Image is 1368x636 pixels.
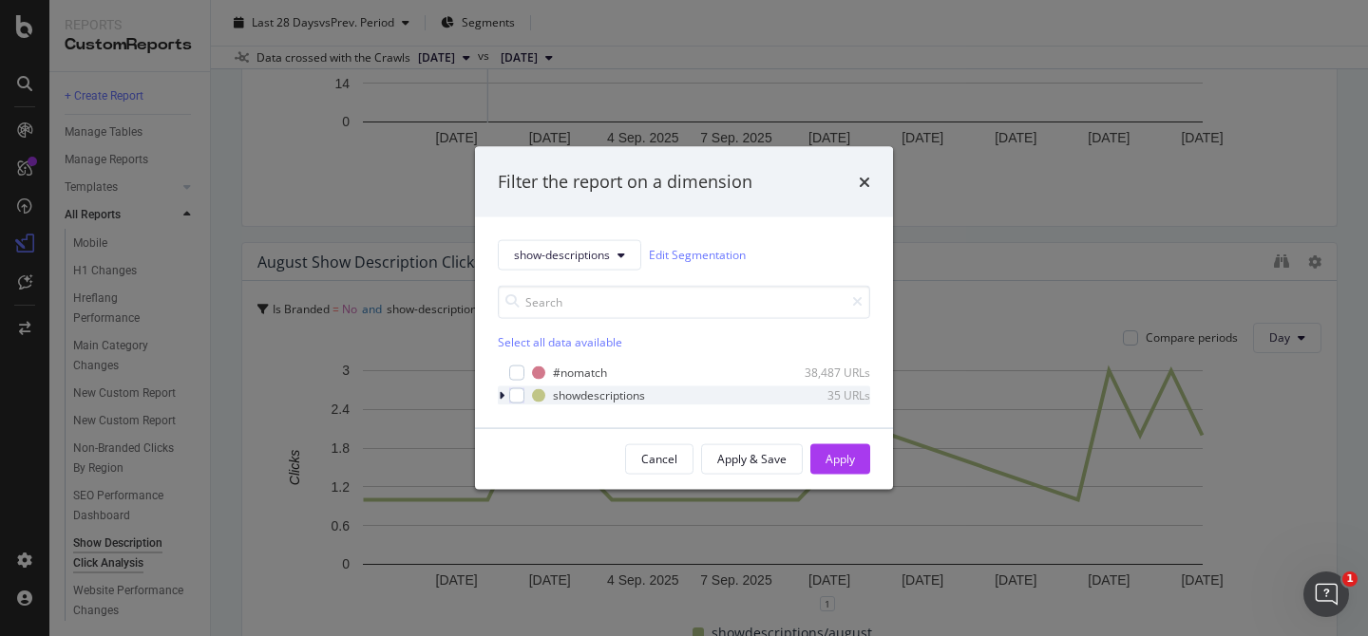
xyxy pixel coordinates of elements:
input: Search [498,285,870,318]
div: modal [475,147,893,490]
a: Edit Segmentation [649,245,746,265]
div: times [859,170,870,195]
div: Apply [826,451,855,467]
button: Apply [810,443,870,474]
span: 1 [1342,571,1358,587]
div: Cancel [641,451,677,467]
iframe: Intercom live chat [1303,571,1349,617]
div: Filter the report on a dimension [498,170,752,195]
div: Select all data available [498,333,870,349]
button: show-descriptions [498,239,641,270]
button: Cancel [625,443,693,474]
div: showdescriptions [553,387,645,403]
div: Apply & Save [717,451,787,467]
button: Apply & Save [701,443,803,474]
div: 35 URLs [777,387,870,403]
div: 38,487 URLs [777,365,870,381]
span: show-descriptions [514,247,610,263]
div: #nomatch [553,365,607,381]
